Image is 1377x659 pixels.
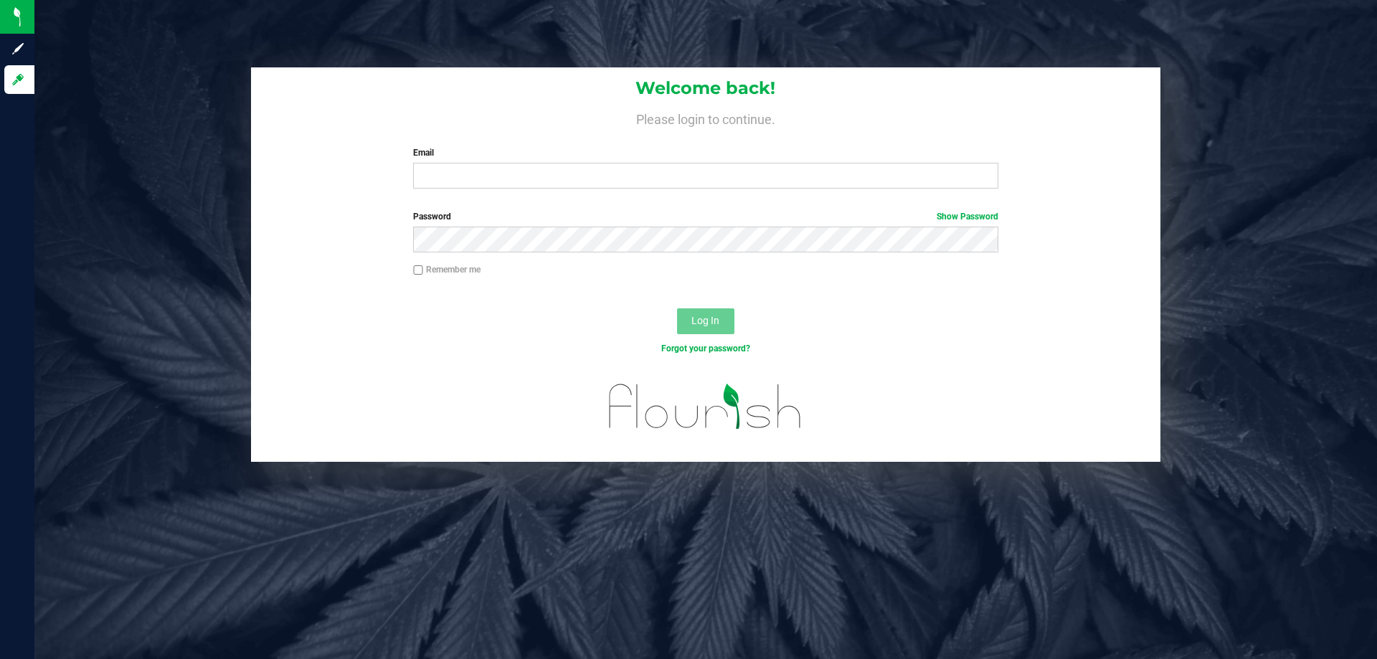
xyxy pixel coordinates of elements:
[592,370,819,443] img: flourish_logo.svg
[661,343,750,354] a: Forgot your password?
[677,308,734,334] button: Log In
[691,315,719,326] span: Log In
[413,212,451,222] span: Password
[413,263,481,276] label: Remember me
[11,72,25,87] inline-svg: Log in
[413,146,998,159] label: Email
[251,79,1160,98] h1: Welcome back!
[251,109,1160,126] h4: Please login to continue.
[11,42,25,56] inline-svg: Sign up
[937,212,998,222] a: Show Password
[413,265,423,275] input: Remember me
